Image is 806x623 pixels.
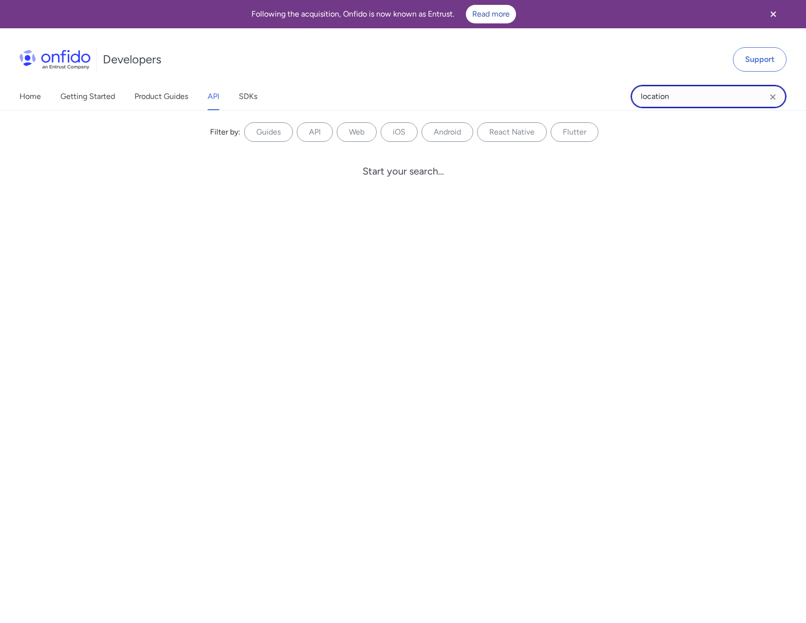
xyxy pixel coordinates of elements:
[363,165,444,177] div: Start your search...
[768,8,779,20] svg: Close banner
[208,83,219,110] a: API
[244,122,293,142] label: Guides
[19,83,41,110] a: Home
[551,122,598,142] label: Flutter
[631,85,787,108] input: Onfido search input field
[210,126,240,138] div: Filter by:
[103,52,161,67] h1: Developers
[337,122,377,142] label: Web
[422,122,473,142] label: Android
[60,83,115,110] a: Getting Started
[477,122,547,142] label: React Native
[134,83,188,110] a: Product Guides
[767,91,779,103] svg: Clear search field button
[297,122,333,142] label: API
[19,50,91,69] img: Onfido Logo
[755,2,791,26] button: Close banner
[381,122,418,142] label: iOS
[733,47,787,72] a: Support
[466,5,516,23] a: Read more
[239,83,257,110] a: SDKs
[12,5,755,23] div: Following the acquisition, Onfido is now known as Entrust.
